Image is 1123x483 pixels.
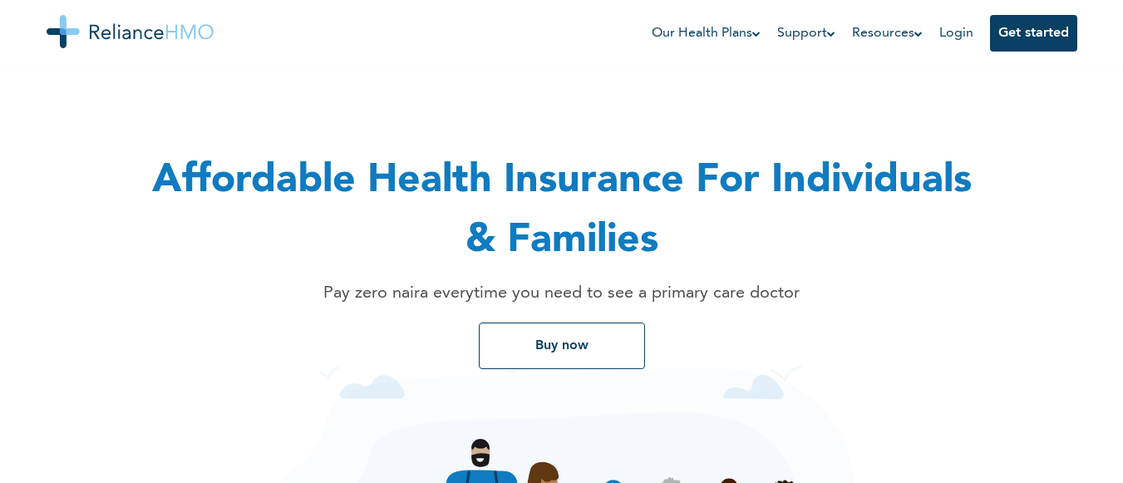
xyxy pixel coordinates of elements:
[652,23,761,43] a: Our Health Plans
[777,23,835,43] a: Support
[146,151,978,271] h1: Affordable Health Insurance For Individuals & Families
[990,15,1077,52] button: Get started
[479,323,645,369] button: Buy now
[188,281,936,306] p: Pay zero naira everytime you need to see a primary care doctor
[939,27,973,40] a: Login
[47,15,214,48] img: Reliance HMO's Logo
[852,23,923,43] a: Resources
